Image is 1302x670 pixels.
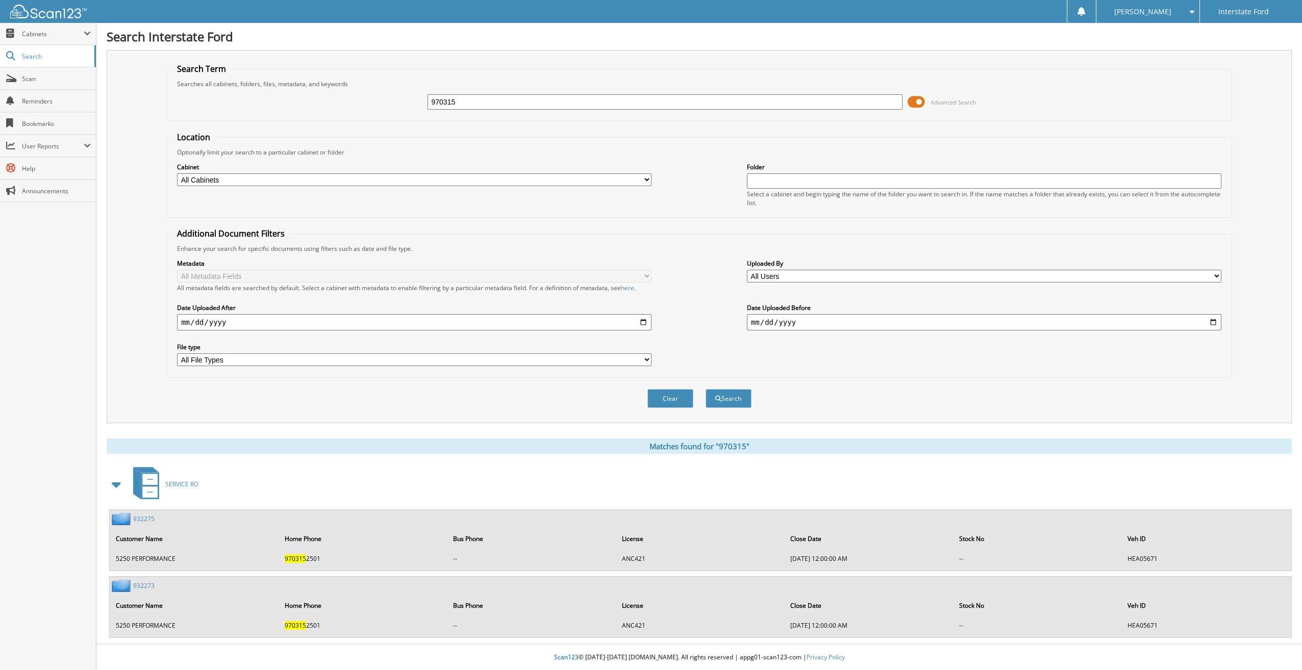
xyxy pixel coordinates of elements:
label: Date Uploaded After [177,303,652,312]
button: Search [706,389,752,408]
a: 932273 [133,581,155,590]
td: -- [954,550,1122,567]
div: Searches all cabinets, folders, files, metadata, and keywords [172,80,1226,88]
td: [DATE] 12:00:00 AM [785,550,953,567]
div: © [DATE]-[DATE] [DOMAIN_NAME]. All rights reserved | appg01-scan123-com | [96,645,1302,670]
span: Advanced Search [931,98,976,106]
a: Privacy Policy [807,653,845,661]
label: Folder [747,163,1221,171]
th: Bus Phone [448,595,616,616]
img: folder2.png [112,579,133,592]
th: License [617,528,785,549]
span: Scan123 [554,653,579,661]
div: Matches found for "970315" [107,439,1292,454]
th: Home Phone [280,528,447,549]
th: Stock No [954,595,1122,616]
input: end [747,314,1221,330]
a: here [621,284,634,292]
td: 5250 PERFORMANCE [111,617,279,634]
span: User Reports [22,142,84,150]
td: ANC421 [617,617,785,634]
span: [PERSON_NAME] [1114,9,1171,15]
input: start [177,314,652,330]
span: Scan [22,74,91,83]
th: Customer Name [111,595,279,616]
td: ANC421 [617,550,785,567]
th: Veh ID [1122,595,1290,616]
th: Close Date [785,528,953,549]
span: 970315 [285,621,306,630]
td: 5250 PERFORMANCE [111,550,279,567]
th: Veh ID [1122,528,1290,549]
td: HEA05671 [1122,550,1290,567]
a: SERVICE RO [127,464,198,504]
td: 2501 [280,617,447,634]
th: Home Phone [280,595,447,616]
span: Search [22,52,89,61]
legend: Search Term [172,63,231,74]
th: Stock No [954,528,1122,549]
span: 970315 [285,554,306,563]
div: Select a cabinet and begin typing the name of the folder you want to search in. If the name match... [747,190,1221,207]
span: Bookmarks [22,119,91,128]
th: Customer Name [111,528,279,549]
label: Cabinet [177,163,652,171]
label: Metadata [177,259,652,268]
div: All metadata fields are searched by default. Select a cabinet with metadata to enable filtering b... [177,284,652,292]
span: SERVICE RO [165,480,198,488]
span: Cabinets [22,30,84,38]
td: -- [954,617,1122,634]
span: Interstate Ford [1218,9,1269,15]
a: 932275 [133,514,155,523]
div: Optionally limit your search to a particular cabinet or folder [172,148,1226,157]
span: Announcements [22,187,91,195]
button: Clear [647,389,693,408]
td: -- [448,617,616,634]
td: -- [448,550,616,567]
td: [DATE] 12:00:00 AM [785,617,953,634]
h1: Search Interstate Ford [107,28,1292,45]
label: File type [177,343,652,351]
span: Help [22,164,91,173]
img: scan123-logo-white.svg [10,5,87,18]
div: Enhance your search for specific documents using filters such as date and file type. [172,244,1226,253]
legend: Additional Document Filters [172,228,290,239]
td: 2501 [280,550,447,567]
td: HEA05671 [1122,617,1290,634]
legend: Location [172,132,215,143]
label: Uploaded By [747,259,1221,268]
span: Reminders [22,97,91,106]
label: Date Uploaded Before [747,303,1221,312]
img: folder2.png [112,512,133,525]
th: License [617,595,785,616]
th: Bus Phone [448,528,616,549]
th: Close Date [785,595,953,616]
